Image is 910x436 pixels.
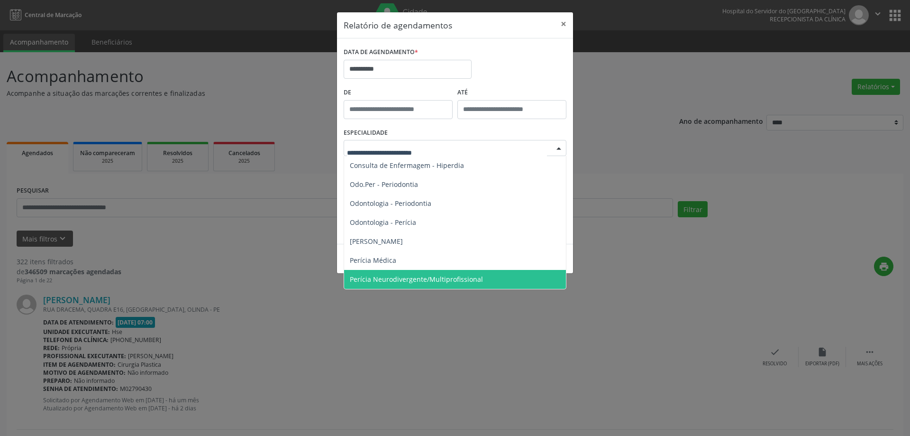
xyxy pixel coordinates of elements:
span: Odontologia - Periodontia [350,199,431,208]
button: Close [554,12,573,36]
label: De [344,85,453,100]
h5: Relatório de agendamentos [344,19,452,31]
span: Odontologia - Perícia [350,218,416,227]
span: Perícia Médica [350,256,396,265]
span: Odo.Per - Periodontia [350,180,418,189]
label: ATÉ [457,85,566,100]
span: [PERSON_NAME] [350,237,403,246]
span: Perícia Neurodivergente/Multiprofissional [350,275,483,284]
label: DATA DE AGENDAMENTO [344,45,418,60]
label: ESPECIALIDADE [344,126,388,140]
span: Consulta de Enfermagem - Hiperdia [350,161,464,170]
